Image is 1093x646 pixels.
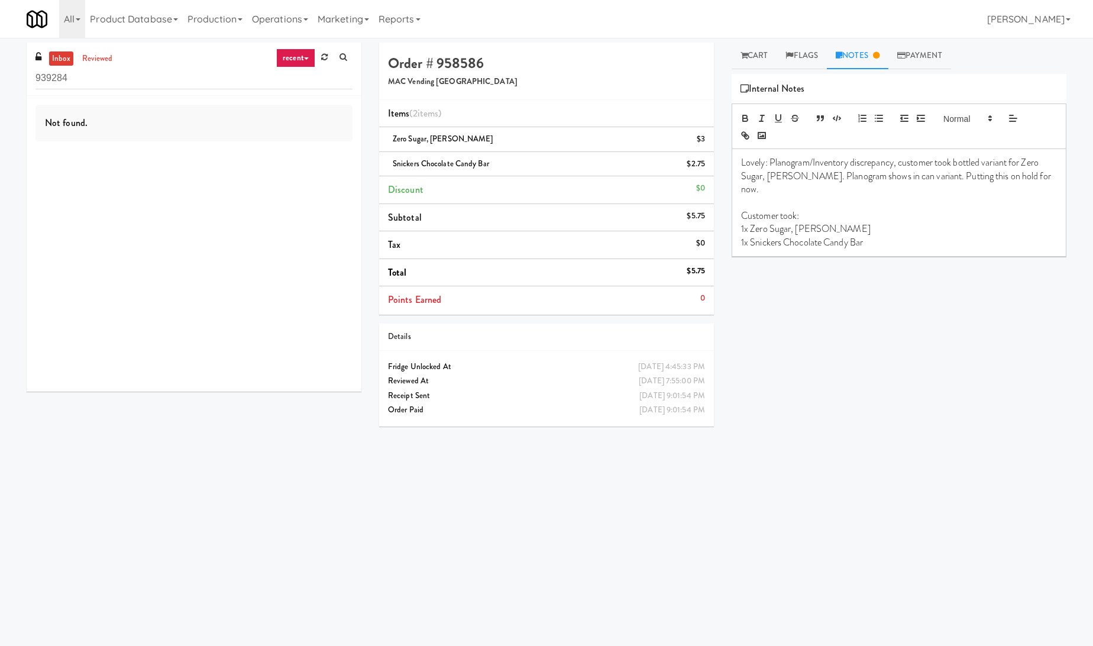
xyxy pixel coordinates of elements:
[35,67,353,89] input: Search vision orders
[638,360,705,374] div: [DATE] 4:45:33 PM
[27,9,47,30] img: Micromart
[741,236,1057,249] p: 1x Snickers Chocolate Candy Bar
[388,360,705,374] div: Fridge Unlocked At
[697,132,705,147] div: $3
[732,43,777,69] a: Cart
[49,51,73,66] a: inbox
[696,181,705,196] div: $0
[639,374,705,389] div: [DATE] 7:55:00 PM
[732,149,1066,256] div: To enrich screen reader interactions, please activate Accessibility in Grammarly extension settings
[409,106,441,120] span: (2 )
[639,403,705,418] div: [DATE] 9:01:54 PM
[276,49,315,67] a: recent
[388,238,400,251] span: Tax
[388,77,705,86] h5: MAC Vending [GEOGRAPHIC_DATA]
[388,389,705,403] div: Receipt Sent
[696,236,705,251] div: $0
[388,183,423,196] span: Discount
[687,157,705,172] div: $2.75
[741,209,1057,222] p: Customer took:
[418,106,439,120] ng-pluralize: items
[639,389,705,403] div: [DATE] 9:01:54 PM
[827,43,888,69] a: Notes
[388,403,705,418] div: Order Paid
[393,133,493,144] span: Zero Sugar, [PERSON_NAME]
[777,43,827,69] a: Flags
[740,80,805,98] span: Internal Notes
[388,330,705,344] div: Details
[388,266,407,279] span: Total
[393,158,489,169] span: Snickers Chocolate Candy Bar
[888,43,951,69] a: Payment
[388,293,441,306] span: Points Earned
[741,156,1057,196] p: Lovely: Planogram/Inventory discrepancy, customer took bottled variant for Zero Sugar, [PERSON_NA...
[388,106,441,120] span: Items
[741,222,1057,235] p: 1x Zero Sugar, [PERSON_NAME]
[45,116,88,130] span: Not found.
[388,374,705,389] div: Reviewed At
[687,209,705,224] div: $5.75
[79,51,116,66] a: reviewed
[687,264,705,279] div: $5.75
[388,211,422,224] span: Subtotal
[700,291,705,306] div: 0
[388,56,705,71] h4: Order # 958586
